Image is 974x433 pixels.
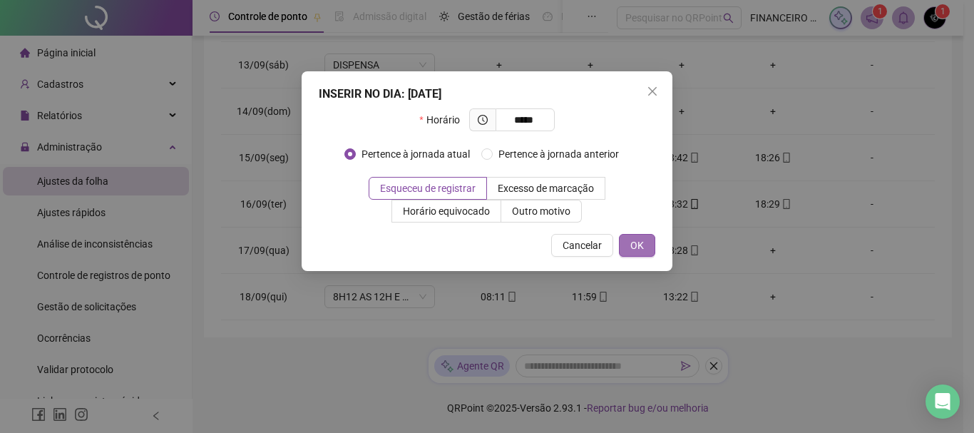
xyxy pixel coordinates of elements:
button: Close [641,80,664,103]
div: INSERIR NO DIA : [DATE] [319,86,655,103]
span: Esqueceu de registrar [380,183,476,194]
span: clock-circle [478,115,488,125]
span: Horário equivocado [403,205,490,217]
button: OK [619,234,655,257]
label: Horário [419,108,468,131]
span: Cancelar [563,238,602,253]
span: Pertence à jornada atual [356,146,476,162]
span: OK [630,238,644,253]
span: Excesso de marcação [498,183,594,194]
span: close [647,86,658,97]
button: Cancelar [551,234,613,257]
span: Pertence à jornada anterior [493,146,625,162]
span: Outro motivo [512,205,570,217]
div: Open Intercom Messenger [926,384,960,419]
